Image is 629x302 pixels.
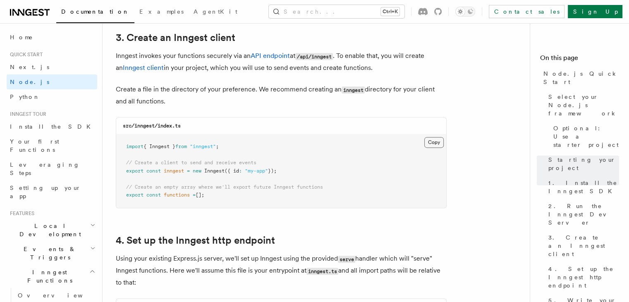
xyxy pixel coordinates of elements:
span: 3. Create an Inngest client [548,233,619,258]
span: "inngest" [190,144,216,149]
span: Inngest Functions [7,268,89,285]
span: // Create a client to send and receive events [126,160,256,165]
span: = [193,192,196,198]
span: export [126,168,143,174]
span: import [126,144,143,149]
span: 4. Set up the Inngest http endpoint [548,265,619,290]
span: ; [216,144,219,149]
span: []; [196,192,204,198]
span: Node.js [10,79,49,85]
button: Local Development [7,218,97,242]
span: Starting your project [548,156,619,172]
span: Documentation [61,8,129,15]
span: inngest [164,168,184,174]
span: 1. Install the Inngest SDK [548,179,619,195]
a: Inngest client [123,64,164,72]
span: Inngest [204,168,225,174]
h4: On this page [540,53,619,66]
a: Home [7,30,97,45]
a: Optional: Use a starter project [550,121,619,152]
span: Select your Node.js framework [548,93,619,117]
a: Examples [134,2,189,22]
span: : [239,168,242,174]
a: 3. Create an Inngest client [545,230,619,261]
kbd: Ctrl+K [381,7,399,16]
a: Setting up your app [7,180,97,204]
span: Events & Triggers [7,245,90,261]
span: Optional: Use a starter project [553,124,619,149]
a: Select your Node.js framework [545,89,619,121]
code: serve [338,256,355,263]
span: }); [268,168,277,174]
span: Setting up your app [10,185,81,199]
a: Contact sales [489,5,564,18]
span: Examples [139,8,184,15]
span: Quick start [7,51,43,58]
a: Starting your project [545,152,619,175]
span: Local Development [7,222,90,238]
a: API endpoint [251,52,290,60]
a: Node.js [7,74,97,89]
span: Install the SDK [10,123,96,130]
span: Python [10,93,40,100]
span: from [175,144,187,149]
a: 1. Install the Inngest SDK [545,175,619,199]
span: { Inngest } [143,144,175,149]
span: const [146,192,161,198]
button: Copy [424,137,444,148]
p: Using your existing Express.js server, we'll set up Inngest using the provided handler which will... [116,253,447,288]
a: Install the SDK [7,119,97,134]
code: inngest [342,86,365,93]
code: /api/inngest [295,53,333,60]
a: Next.js [7,60,97,74]
code: src/inngest/index.ts [123,123,181,129]
button: Toggle dark mode [455,7,475,17]
span: Overview [18,292,103,299]
span: // Create an empty array where we'll export future Inngest functions [126,184,323,190]
code: inngest.ts [306,268,338,275]
button: Events & Triggers [7,242,97,265]
span: Inngest tour [7,111,46,117]
span: Next.js [10,64,49,70]
button: Inngest Functions [7,265,97,288]
span: ({ id [225,168,239,174]
span: Features [7,210,34,217]
a: 2. Run the Inngest Dev Server [545,199,619,230]
p: Create a file in the directory of your preference. We recommend creating an directory for your cl... [116,84,447,107]
a: 4. Set up the Inngest http endpoint [116,235,275,246]
span: AgentKit [194,8,237,15]
span: = [187,168,190,174]
span: export [126,192,143,198]
p: Inngest invokes your functions securely via an at . To enable that, you will create an in your pr... [116,50,447,74]
span: new [193,168,201,174]
a: Node.js Quick Start [540,66,619,89]
span: functions [164,192,190,198]
a: Your first Functions [7,134,97,157]
span: "my-app" [245,168,268,174]
span: Your first Functions [10,138,59,153]
span: Home [10,33,33,41]
span: 2. Run the Inngest Dev Server [548,202,619,227]
a: Sign Up [568,5,622,18]
a: Documentation [56,2,134,23]
span: const [146,168,161,174]
a: Leveraging Steps [7,157,97,180]
a: 3. Create an Inngest client [116,32,235,43]
span: Node.js Quick Start [543,70,619,86]
button: Search...Ctrl+K [269,5,404,18]
a: AgentKit [189,2,242,22]
a: 4. Set up the Inngest http endpoint [545,261,619,293]
a: Python [7,89,97,104]
span: Leveraging Steps [10,161,80,176]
